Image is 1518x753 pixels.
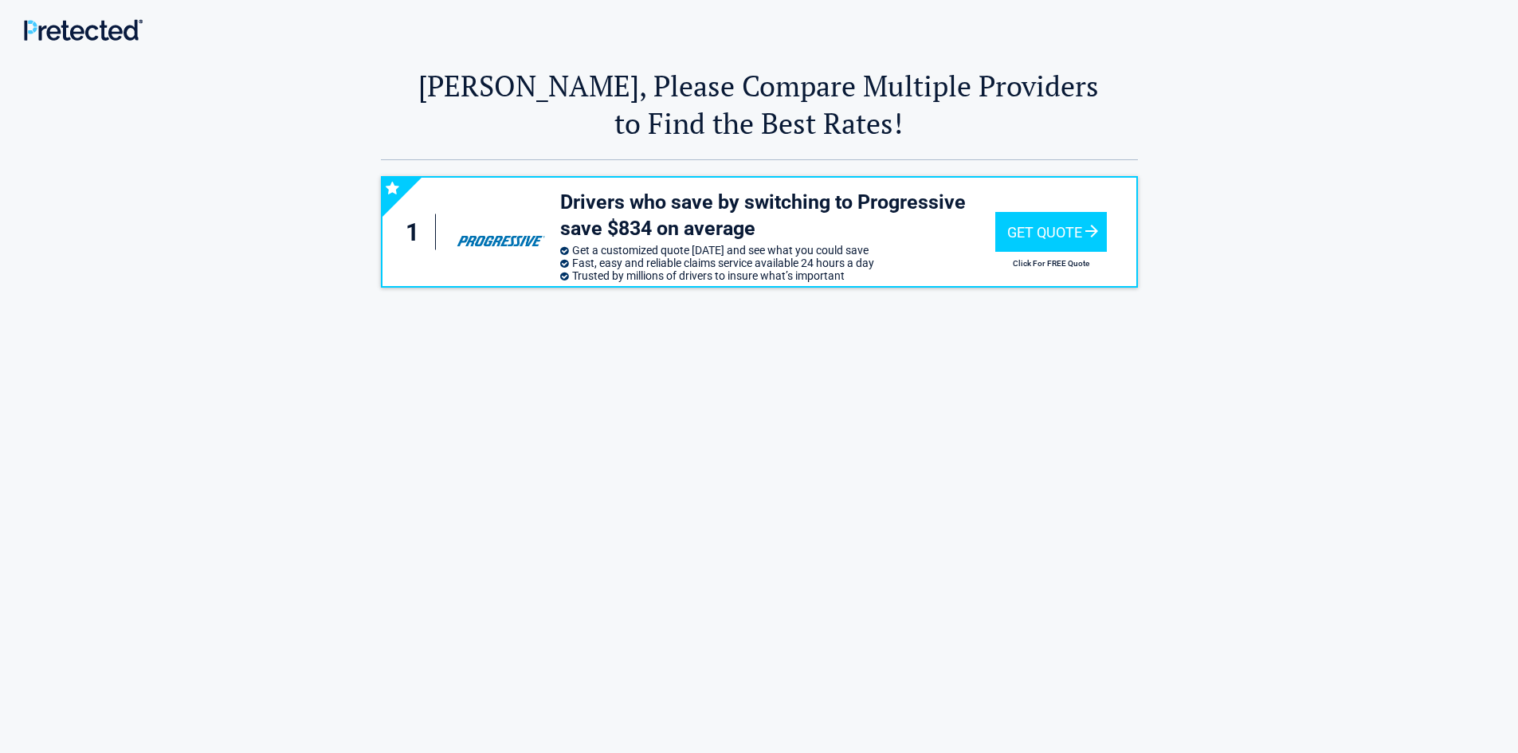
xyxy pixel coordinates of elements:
li: Trusted by millions of drivers to insure what’s important [560,269,995,282]
li: Get a customized quote [DATE] and see what you could save [560,244,995,257]
li: Fast, easy and reliable claims service available 24 hours a day [560,257,995,269]
div: Get Quote [995,212,1107,252]
h2: [PERSON_NAME], Please Compare Multiple Providers to Find the Best Rates! [381,67,1138,142]
div: 1 [398,214,437,250]
h3: Drivers who save by switching to Progressive save $834 on average [560,190,995,241]
img: Main Logo [24,19,143,41]
h2: Click For FREE Quote [995,259,1107,268]
img: progressive's logo [449,207,551,257]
